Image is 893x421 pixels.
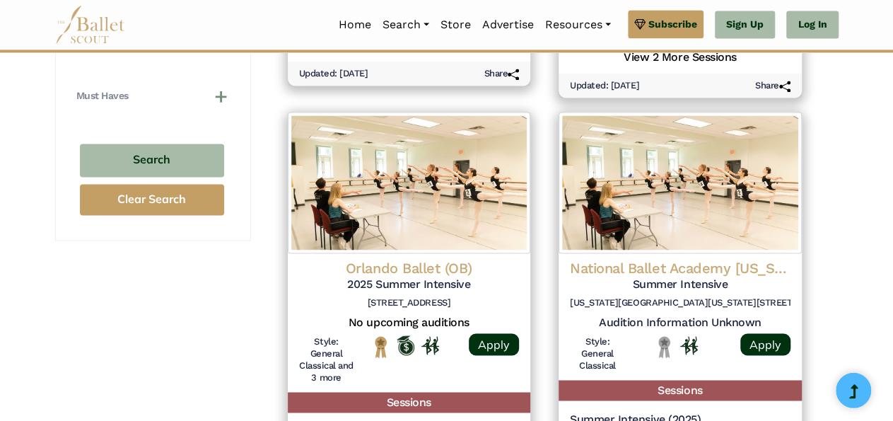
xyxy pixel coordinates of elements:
a: Subscribe [628,11,704,39]
a: Resources [539,11,617,40]
h5: Audition Information Unknown [570,316,790,330]
img: Logo [559,113,802,254]
button: Clear Search [80,185,224,217]
h5: Sessions [559,381,802,401]
img: In Person [421,337,439,355]
a: Store [435,11,477,40]
img: gem.svg [634,17,646,33]
h6: Updated: [DATE] [299,69,368,81]
a: Apply [740,334,790,356]
a: Log In [786,11,838,40]
img: National [372,336,390,358]
span: Subscribe [648,17,697,33]
h6: Updated: [DATE] [570,81,639,93]
h5: No upcoming auditions [299,316,520,330]
h6: Share [484,69,519,81]
h5: View 2 More Sessions [570,47,790,66]
a: Apply [469,334,519,356]
img: Local [655,336,673,358]
h5: Sessions [288,393,531,413]
h6: Share [755,81,790,93]
button: Search [80,144,224,178]
a: Advertise [477,11,539,40]
h6: [STREET_ADDRESS] [299,298,520,310]
h6: [US_STATE][GEOGRAPHIC_DATA][US_STATE][STREET_ADDRESS] [570,298,790,310]
h6: Style: General Classical [570,336,625,372]
a: Home [333,11,377,40]
img: Offers Scholarship [397,336,414,356]
a: Search [377,11,435,40]
h5: 2025 Summer Intensive [299,278,520,293]
h5: Summer Intensive [570,278,790,293]
h6: Style: General Classical and 3 more [299,336,354,384]
a: Sign Up [715,11,775,40]
h4: Orlando Ballet (OB) [299,260,520,278]
img: In Person [680,337,698,355]
img: Logo [288,113,531,254]
h4: National Ballet Academy [US_STATE]/[GEOGRAPHIC_DATA] [570,260,790,278]
button: Must Haves [76,90,228,104]
h4: Must Haves [76,90,129,104]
